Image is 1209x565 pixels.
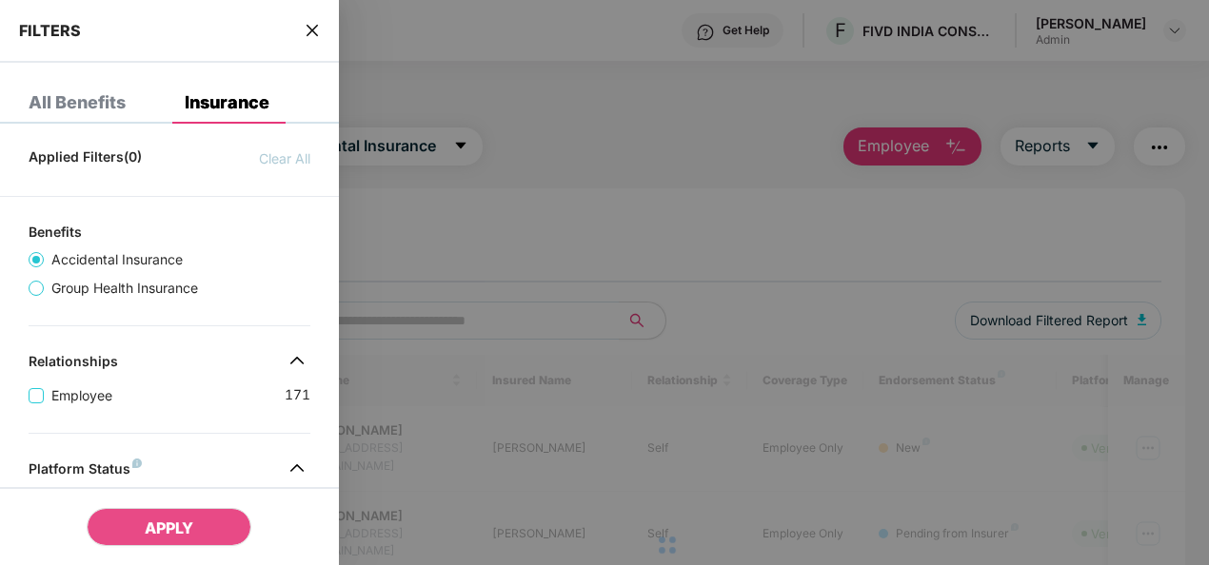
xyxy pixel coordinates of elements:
span: Employee [44,385,120,406]
div: Insurance [185,93,269,112]
div: All Benefits [29,93,126,112]
img: svg+xml;base64,PHN2ZyB4bWxucz0iaHR0cDovL3d3dy53My5vcmcvMjAwMC9zdmciIHdpZHRoPSIzMiIgaGVpZ2h0PSIzMi... [282,453,312,483]
span: Applied Filters(0) [29,148,142,169]
img: svg+xml;base64,PHN2ZyB4bWxucz0iaHR0cDovL3d3dy53My5vcmcvMjAwMC9zdmciIHdpZHRoPSIzMiIgaGVpZ2h0PSIzMi... [282,345,312,376]
div: Relationships [29,353,118,376]
span: APPLY [145,518,193,537]
span: 171 [285,384,310,406]
span: Group Health Insurance [44,278,206,299]
img: svg+xml;base64,PHN2ZyB4bWxucz0iaHR0cDovL3d3dy53My5vcmcvMjAwMC9zdmciIHdpZHRoPSI4IiBoZWlnaHQ9IjgiIH... [132,458,142,468]
span: Clear All [259,148,310,169]
span: Accidental Insurance [44,249,190,270]
span: close [305,21,320,40]
div: Platform Status [29,460,142,483]
span: FILTERS [19,21,81,40]
button: APPLY [87,508,251,546]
